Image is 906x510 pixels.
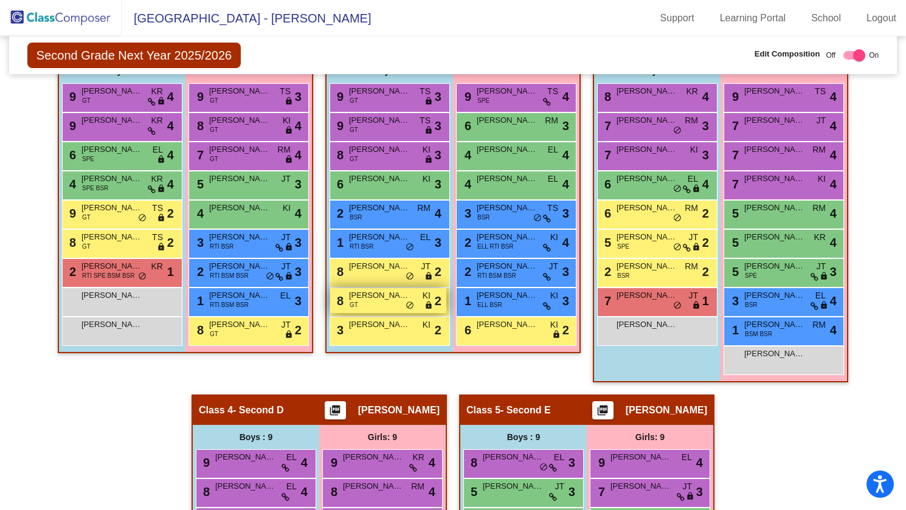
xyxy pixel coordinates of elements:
[744,348,805,360] span: [PERSON_NAME]
[548,173,558,185] span: EL
[830,88,837,106] span: 4
[745,329,772,339] span: BSM BSR
[334,177,344,191] span: 6
[194,236,204,249] span: 3
[295,321,302,339] span: 2
[562,204,569,222] span: 3
[595,404,610,421] mat-icon: picture_as_pdf
[209,260,270,272] span: [PERSON_NAME]
[816,114,826,127] span: JT
[801,9,851,28] a: School
[286,451,297,464] span: EL
[601,207,611,220] span: 6
[744,319,805,331] span: [PERSON_NAME]
[673,184,682,194] span: do_not_disturb_alt
[702,117,709,135] span: 3
[477,319,538,331] span: [PERSON_NAME]
[816,260,826,273] span: JT
[210,271,249,280] span: RTI BSM BSR
[830,117,837,135] span: 4
[692,184,700,194] span: lock
[334,236,344,249] span: 1
[277,143,291,156] span: RM
[814,231,826,244] span: KR
[167,146,174,164] span: 4
[820,301,828,311] span: lock
[688,231,698,244] span: JT
[420,231,431,244] span: EL
[350,96,358,105] span: GT
[209,173,270,185] span: [PERSON_NAME]
[592,401,614,419] button: Print Students Details
[349,202,410,214] span: [PERSON_NAME]
[350,213,362,222] span: BSR
[554,451,564,464] span: EL
[209,85,270,97] span: [PERSON_NAME]
[138,272,147,281] span: do_not_disturb_alt
[562,146,569,164] span: 4
[729,90,739,103] span: 9
[280,289,291,302] span: EL
[417,202,431,215] span: RM
[562,233,569,252] span: 4
[151,114,163,127] span: KR
[477,260,538,272] span: [PERSON_NAME]
[812,202,826,215] span: RM
[692,301,700,311] span: lock
[151,173,163,185] span: KR
[435,88,441,106] span: 3
[167,233,174,252] span: 2
[826,50,835,61] span: Off
[81,319,142,331] span: [PERSON_NAME]
[745,271,757,280] span: SPE
[210,154,218,164] span: GT
[729,294,739,308] span: 3
[285,97,293,106] span: lock
[617,202,677,214] span: [PERSON_NAME]
[685,202,698,215] span: RM
[702,263,709,281] span: 2
[545,114,558,127] span: RM
[210,242,233,251] span: RTI BSR
[435,263,441,281] span: 2
[477,213,490,222] span: BSR
[285,126,293,136] span: lock
[601,265,611,278] span: 2
[193,425,319,449] div: Boys : 9
[702,292,709,310] span: 1
[617,231,677,243] span: [PERSON_NAME]
[617,242,629,251] span: SPE
[153,143,163,156] span: EL
[562,175,569,193] span: 4
[334,294,344,308] span: 8
[138,213,147,223] span: do_not_disturb_alt
[548,260,558,273] span: JT
[617,143,677,156] span: [PERSON_NAME]
[423,319,431,331] span: KI
[562,263,569,281] span: 3
[729,236,739,249] span: 5
[194,90,204,103] span: 9
[209,202,270,214] span: [PERSON_NAME]
[673,126,682,136] span: do_not_disturb_alt
[617,260,677,272] span: [PERSON_NAME]
[167,88,174,106] span: 4
[406,272,414,281] span: do_not_disturb_alt
[349,85,410,97] span: [PERSON_NAME]
[702,233,709,252] span: 2
[423,173,431,185] span: KI
[729,177,739,191] span: 7
[744,289,805,302] span: [PERSON_NAME]
[358,404,440,416] span: [PERSON_NAME]
[285,272,293,281] span: lock
[424,272,433,281] span: lock
[233,404,284,416] span: - Second D
[424,97,433,106] span: lock
[818,173,826,185] span: KI
[729,265,739,278] span: 5
[651,9,704,28] a: Support
[587,425,713,449] div: Girls: 9
[295,263,302,281] span: 3
[350,300,358,309] span: GT
[82,271,135,280] span: RTI SPE BSM BSR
